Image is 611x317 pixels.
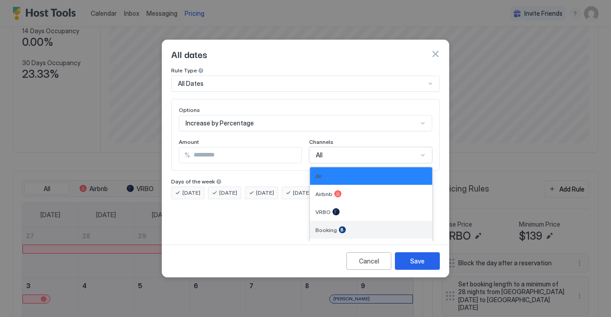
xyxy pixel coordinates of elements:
iframe: Intercom live chat [9,286,31,308]
span: [DATE] [256,189,274,197]
span: All dates [171,47,207,61]
span: [DATE] [219,189,237,197]
button: Save [395,252,440,270]
span: Options [179,107,200,113]
span: Booking [315,227,337,233]
button: Cancel [346,252,391,270]
span: Increase by Percentage [186,119,254,127]
span: All Dates [178,80,204,88]
span: Channels [309,138,333,145]
span: All [315,173,322,179]
input: Input Field [190,147,301,163]
span: Rule Type [171,67,197,74]
span: All [316,151,323,159]
div: Cancel [359,256,379,266]
span: [DATE] [182,189,200,197]
span: Amount [179,138,199,145]
div: Save [410,256,425,266]
span: [DATE] [293,189,311,197]
span: Days of the week [171,178,215,185]
span: VRBO [315,209,331,215]
span: Airbnb [315,191,332,197]
span: % [185,151,190,159]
